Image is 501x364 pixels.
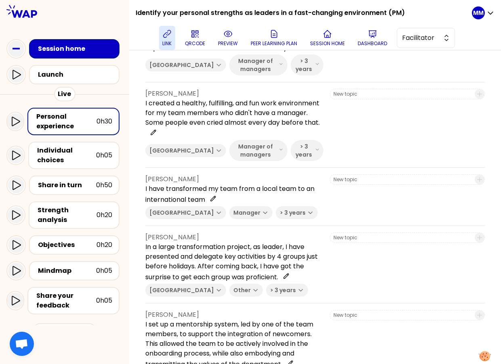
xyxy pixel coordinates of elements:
div: 0h30 [96,117,112,126]
button: Dashboard [354,26,390,50]
p: [PERSON_NAME] [145,232,323,242]
p: [PERSON_NAME] [145,174,323,184]
button: link [159,26,175,50]
div: 0h50 [96,180,112,190]
div: Live [54,87,75,101]
button: [GEOGRAPHIC_DATA] [145,144,226,157]
button: > 3 years [291,140,323,161]
div: Launch [38,70,115,79]
div: 0h05 [96,266,112,276]
div: Session home [38,44,115,54]
button: > 3 years [291,54,323,75]
div: Personal experience [36,112,96,131]
p: Dashboard [358,40,387,47]
button: > 3 years [276,206,318,219]
p: I have transformed my team from a local team to an international team [145,184,323,205]
p: Peer learning plan [251,40,297,47]
button: QRCODE [182,26,208,50]
p: I created a healthy, fulfilling, and fun work environment for my team members who didn't have a m... [145,98,323,138]
p: Session home [310,40,345,47]
p: MM [473,9,484,17]
input: New topic [333,312,470,318]
button: MM [472,6,495,19]
div: 0h20 [96,240,112,250]
button: Manager of managers [229,140,287,161]
button: [GEOGRAPHIC_DATA] [145,59,226,71]
p: link [163,40,172,47]
button: Peer learning plan [247,26,300,50]
div: 0h20 [96,210,112,220]
p: [PERSON_NAME] [145,89,323,98]
button: Session home [307,26,348,50]
button: Other [229,284,263,297]
input: New topic [333,176,470,183]
div: 0h05 [96,151,112,160]
p: [PERSON_NAME] [145,310,323,320]
div: Strength analysis [38,205,96,225]
input: New topic [333,91,470,97]
button: preview [215,26,241,50]
div: Ouvrir le chat [10,332,34,356]
p: In a large transformation project, as leader, I have presented and delegate key activities by 4 g... [145,242,323,282]
button: Manager [229,206,273,219]
button: [GEOGRAPHIC_DATA] [145,284,226,297]
div: Individual choices [37,146,96,165]
p: QRCODE [185,40,205,47]
div: Objectives [38,240,96,250]
button: Manager of managers [229,54,287,75]
button: [GEOGRAPHIC_DATA] [145,206,226,219]
button: Facilitator [397,28,455,48]
div: Share in turn [38,180,96,190]
div: Session finished [33,323,96,338]
p: preview [218,40,238,47]
div: Share your feedback [36,291,96,310]
button: > 3 years [266,284,308,297]
div: Mindmap [38,266,96,276]
input: New topic [333,234,470,241]
div: 0h05 [96,296,112,305]
span: Facilitator [402,33,438,43]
